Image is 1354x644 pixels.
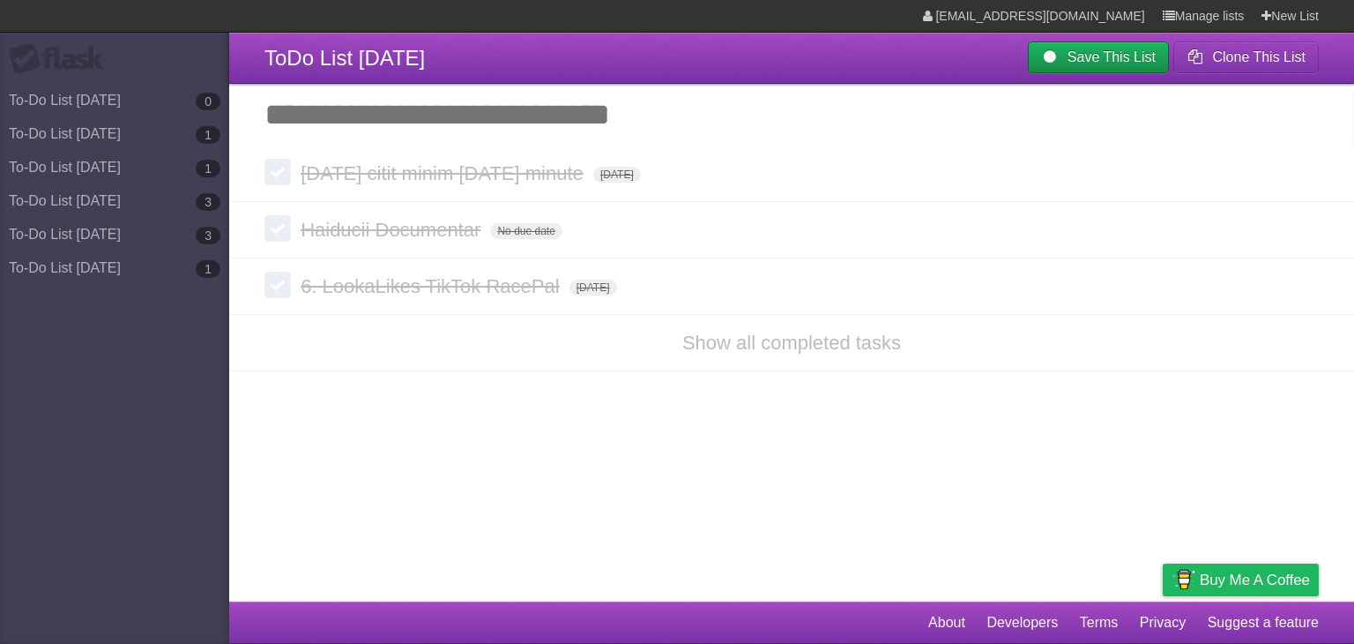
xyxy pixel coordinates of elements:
[569,280,617,296] span: [DATE]
[264,215,291,242] label: Done
[1208,606,1319,640] a: Suggest a feature
[301,162,588,184] span: [DATE] citit minim [DATE] minute
[264,159,291,185] label: Done
[1172,565,1195,595] img: Buy me a coffee
[1080,606,1119,640] a: Terms
[196,93,220,110] b: 0
[928,606,965,640] a: About
[1028,41,1169,73] a: Save This List
[1068,49,1156,64] b: Save This List
[196,126,220,144] b: 1
[1200,565,1310,595] span: Buy me a coffee
[264,46,425,70] span: ToDo List [DATE]
[9,43,115,75] div: Flask
[264,272,291,298] label: Done
[301,219,485,241] span: Haiducii Documentar
[196,227,220,244] b: 3
[986,606,1058,640] a: Developers
[490,223,562,239] span: No due date
[196,193,220,211] b: 3
[1140,606,1186,640] a: Privacy
[682,332,901,354] a: Show all completed tasks
[1163,564,1319,596] a: Buy me a coffee
[301,275,564,297] span: 6. LookaLikes TikTok RacePal
[196,160,220,177] b: 1
[1212,49,1306,64] b: Clone This List
[593,167,641,183] span: [DATE]
[196,260,220,278] b: 1
[1173,41,1319,73] button: Clone This List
